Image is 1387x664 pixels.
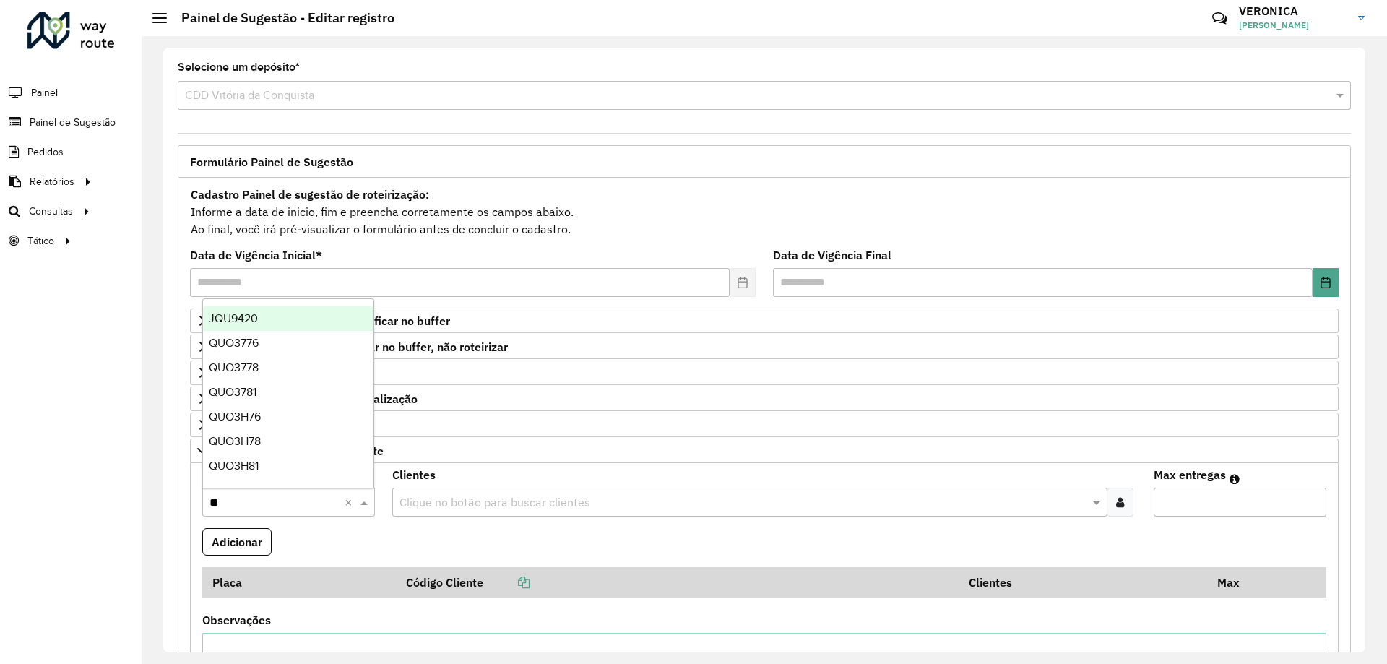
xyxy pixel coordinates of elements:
label: Clientes [392,466,436,483]
button: Adicionar [202,528,272,556]
a: Priorizar Cliente - Não podem ficar no buffer [190,309,1339,333]
th: Placa [202,567,397,598]
a: Contato Rápido [1204,3,1235,34]
span: QUO3H76 [209,410,261,423]
th: Código Cliente [397,567,959,598]
a: Copiar [483,575,530,590]
span: Pedidos [27,145,64,160]
span: JQU9420 [209,312,258,324]
label: Data de Vigência Final [773,246,891,264]
ng-dropdown-panel: Options list [202,298,374,488]
a: Cliente para Recarga [190,361,1339,385]
label: Max entregas [1154,466,1226,483]
th: Max [1207,567,1265,598]
a: Cliente para Multi-CDD/Internalização [190,387,1339,411]
span: Tático [27,233,54,249]
label: Data de Vigência Inicial [190,246,322,264]
span: Painel de Sugestão [30,115,116,130]
h3: VERONICA [1239,4,1347,18]
label: Selecione um depósito [178,59,300,76]
a: Cliente Retira [190,413,1339,437]
span: QUO3778 [209,361,259,374]
span: Formulário Painel de Sugestão [190,156,353,168]
strong: Cadastro Painel de sugestão de roteirização: [191,187,429,202]
span: QUO3H78 [209,435,261,447]
th: Clientes [959,567,1207,598]
span: Relatórios [30,174,74,189]
button: Choose Date [1313,268,1339,297]
label: Observações [202,611,271,629]
span: [PERSON_NAME] [1239,19,1347,32]
a: Mapas Sugeridos: Placa-Cliente [190,439,1339,463]
a: Preservar Cliente - Devem ficar no buffer, não roteirizar [190,335,1339,359]
span: QUO3H81 [209,460,259,472]
div: Informe a data de inicio, fim e preencha corretamente os campos abaixo. Ao final, você irá pré-vi... [190,185,1339,238]
span: QUO3776 [209,337,259,349]
span: Painel [31,85,58,100]
h2: Painel de Sugestão - Editar registro [167,10,394,26]
span: Consultas [29,204,73,219]
span: Clear all [345,493,357,511]
em: Máximo de clientes que serão colocados na mesma rota com os clientes informados [1230,473,1240,485]
span: QUO3781 [209,386,256,398]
